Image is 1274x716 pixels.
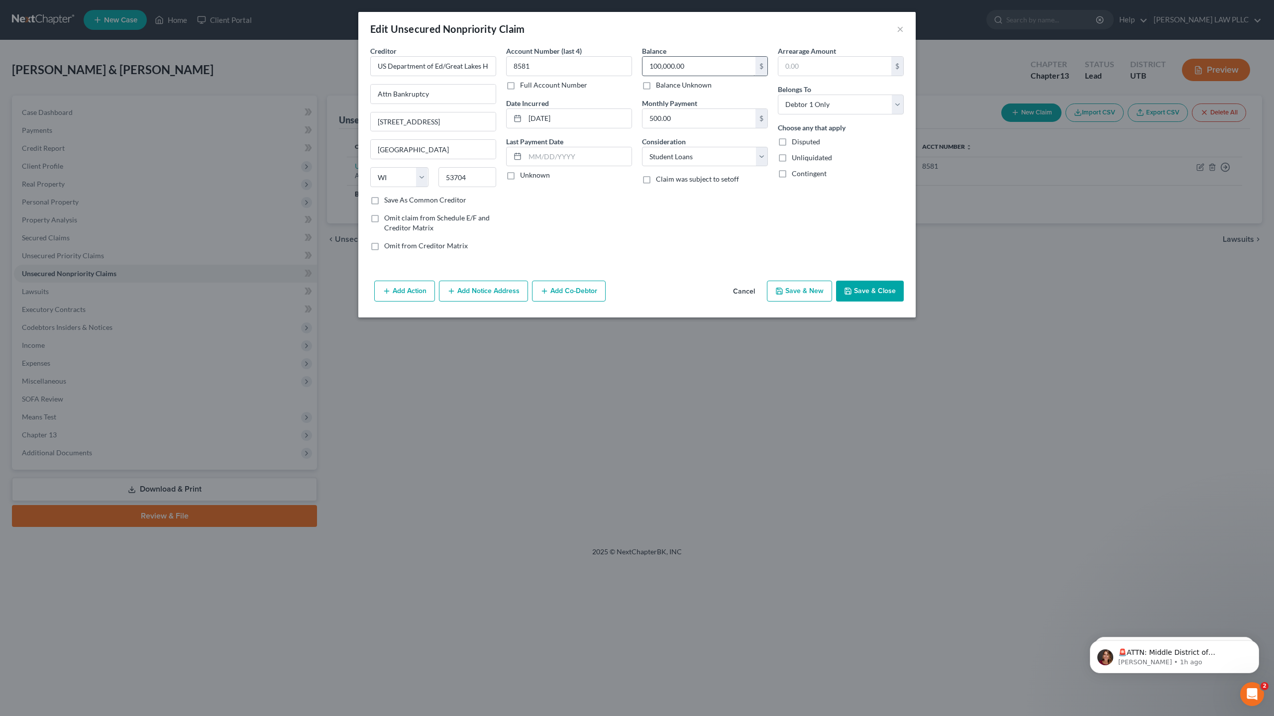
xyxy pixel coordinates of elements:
label: Save As Common Creditor [384,195,466,205]
button: Cancel [725,282,763,302]
input: Apt, Suite, etc... [371,112,496,131]
label: Unknown [520,170,550,180]
span: Creditor [370,47,397,55]
input: 0.00 [778,57,891,76]
input: XXXX [506,56,632,76]
input: 0.00 [642,109,755,128]
button: Save & Close [836,281,904,302]
input: Enter address... [371,85,496,103]
input: MM/DD/YYYY [525,109,632,128]
label: Balance Unknown [656,80,712,90]
iframe: Intercom live chat [1240,682,1264,706]
span: Claim was subject to setoff [656,175,739,183]
span: Omit claim from Schedule E/F and Creditor Matrix [384,213,490,232]
label: Balance [642,46,666,56]
input: MM/DD/YYYY [525,147,632,166]
span: Omit from Creditor Matrix [384,241,468,250]
label: Account Number (last 4) [506,46,582,56]
button: × [897,23,904,35]
button: Add Co-Debtor [532,281,606,302]
input: 0.00 [642,57,755,76]
span: 2 [1261,682,1269,690]
input: Enter zip... [438,167,497,187]
div: $ [755,57,767,76]
button: Save & New [767,281,832,302]
div: Edit Unsecured Nonpriority Claim [370,22,525,36]
iframe: Intercom notifications message [1075,619,1274,689]
span: Contingent [792,169,827,178]
button: Add Action [374,281,435,302]
button: Add Notice Address [439,281,528,302]
span: Belongs To [778,85,811,94]
input: Search creditor by name... [370,56,496,76]
span: Disputed [792,137,820,146]
input: Enter city... [371,140,496,159]
span: Unliquidated [792,153,832,162]
div: $ [891,57,903,76]
label: Last Payment Date [506,136,563,147]
label: Date Incurred [506,98,549,108]
div: $ [755,109,767,128]
label: Full Account Number [520,80,587,90]
label: Monthly Payment [642,98,697,108]
label: Arrearage Amount [778,46,836,56]
label: Choose any that apply [778,122,846,133]
label: Consideration [642,136,686,147]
